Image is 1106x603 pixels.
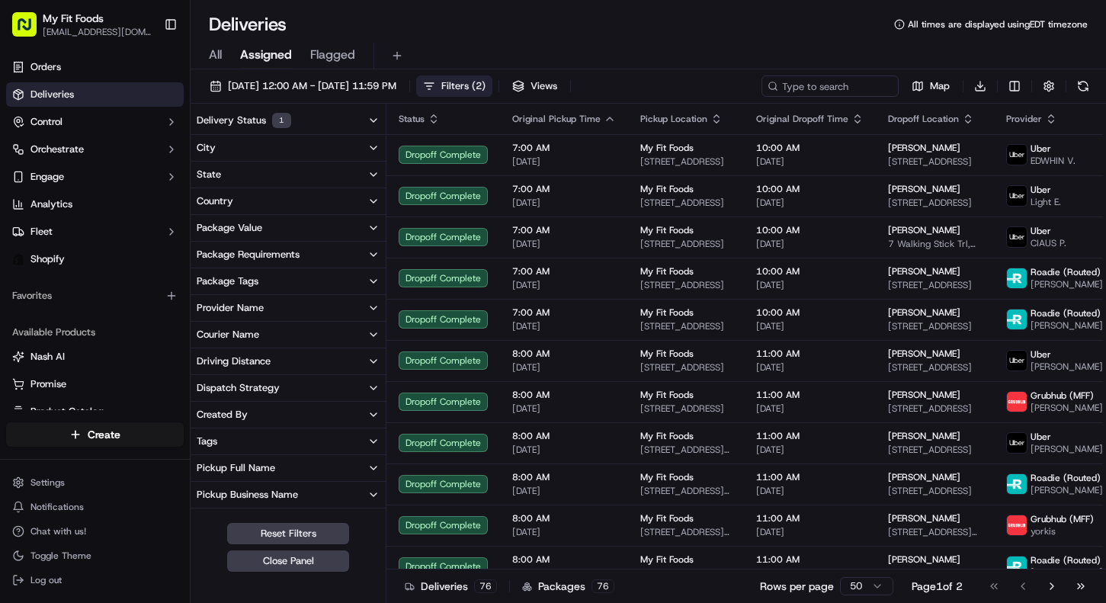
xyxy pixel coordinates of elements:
span: [DATE] [512,526,616,538]
span: [STREET_ADDRESS] [888,279,982,291]
img: uber-new-logo.jpeg [1007,433,1027,453]
span: [STREET_ADDRESS] [640,238,732,250]
div: Dispatch Strategy [197,381,280,395]
span: 11:00 AM [756,389,864,401]
span: 7:00 AM [512,306,616,319]
span: [STREET_ADDRESS][PERSON_NAME] [640,485,732,497]
span: [DATE] [756,361,864,374]
div: Start new chat [69,146,250,161]
button: Dispatch Strategy [191,375,386,401]
span: Orchestrate [30,143,84,156]
div: Pickup Business Name [197,488,298,502]
button: Chat with us! [6,521,184,542]
span: Uber [1031,348,1051,361]
span: 8:00 AM [512,471,616,483]
span: My Fit Foods [640,389,694,401]
span: Control [30,115,63,129]
div: 💻 [129,342,141,354]
span: 10:00 AM [756,183,864,195]
img: 1736555255976-a54dd68f-1ca7-489b-9aae-adbdc363a1c4 [15,146,43,173]
a: Orders [6,55,184,79]
button: Log out [6,569,184,591]
img: roadie-logo-v2.jpg [1007,556,1027,576]
button: Refresh [1072,75,1094,97]
img: roadie-logo-v2.jpg [1007,474,1027,494]
span: 7:00 AM [512,224,616,236]
span: [STREET_ADDRESS] [888,197,982,209]
span: [PERSON_NAME] [888,224,960,236]
span: [DATE] [512,361,616,374]
div: Provider Name [197,301,264,315]
span: [PERSON_NAME] [1031,402,1103,414]
div: Driving Distance [197,354,271,368]
span: Map [930,79,950,93]
button: State [191,162,386,188]
button: Start new chat [259,150,277,168]
span: [PERSON_NAME] [1031,319,1103,332]
span: 11:00 AM [756,471,864,483]
span: Deliveries [30,88,74,101]
img: 5e692f75ce7d37001a5d71f1 [1007,392,1027,412]
span: [STREET_ADDRESS] [888,444,982,456]
button: Notifications [6,496,184,518]
span: All times are displayed using EDT timezone [908,18,1088,30]
span: Promise [30,377,66,391]
span: [PERSON_NAME] [1031,278,1103,290]
img: 5e692f75ce7d37001a5d71f1 [1007,515,1027,535]
span: Flagged [310,46,355,64]
span: Filters [441,79,486,93]
div: Courier Name [197,328,259,342]
div: 📗 [15,342,27,354]
span: [DATE] [756,320,864,332]
span: [PERSON_NAME] [1031,566,1103,579]
span: EDWHIN V. [1031,155,1076,167]
span: Provider [1006,113,1042,125]
span: [PERSON_NAME] [1031,443,1103,455]
span: [STREET_ADDRESS] [640,156,732,168]
a: Deliveries [6,82,184,107]
span: 11:00 AM [756,512,864,524]
img: Wisdom Oko [15,263,40,293]
span: 11:00 AM [756,553,864,566]
img: 1736555255976-a54dd68f-1ca7-489b-9aae-adbdc363a1c4 [30,278,43,290]
span: My Fit Foods [640,430,694,442]
span: [DATE] [174,277,205,290]
span: Original Dropoff Time [756,113,848,125]
div: 1 [272,113,291,128]
span: 8:00 AM [512,389,616,401]
span: [STREET_ADDRESS] [640,320,732,332]
a: Nash AI [12,350,178,364]
input: Type to search [761,75,899,97]
span: [STREET_ADDRESS][PERSON_NAME] [888,526,982,538]
img: 1736555255976-a54dd68f-1ca7-489b-9aae-adbdc363a1c4 [30,237,43,249]
span: [DATE] [512,156,616,168]
img: Nash [15,15,46,46]
span: [DATE] [756,526,864,538]
span: Roadie (Routed) [1031,472,1101,484]
span: Grubhub (MFF) [1031,390,1094,402]
span: [STREET_ADDRESS] [888,567,982,579]
img: Shopify logo [12,253,24,265]
span: [DATE] [512,197,616,209]
button: Package Tags [191,268,386,294]
a: 📗Knowledge Base [9,335,123,362]
div: Favorites [6,284,184,308]
span: My Fit Foods [640,183,694,195]
span: Wisdom [PERSON_NAME] [47,236,162,249]
span: Roadie (Routed) [1031,266,1101,278]
span: [DATE] [756,403,864,415]
div: Available Products [6,320,184,345]
button: See all [236,195,277,213]
span: All [209,46,222,64]
div: Packages [522,579,614,594]
span: [STREET_ADDRESS][PERSON_NAME] [640,526,732,538]
span: Orders [30,60,61,74]
button: Promise [6,372,184,396]
span: [PERSON_NAME] [888,512,960,524]
span: My Fit Foods [640,348,694,360]
button: Pickup Business Name [191,482,386,508]
span: 7:00 AM [512,142,616,154]
button: Product Catalog [6,399,184,424]
img: roadie-logo-v2.jpg [1007,268,1027,288]
span: 7:00 AM [512,265,616,277]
